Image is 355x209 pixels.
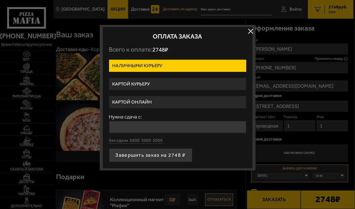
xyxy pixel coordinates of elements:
[109,138,128,144] button: без сдачи
[153,46,168,53] span: 2748 ₽
[109,114,246,119] label: Нужна сдача с:
[142,138,151,144] button: 3000
[109,33,246,39] h2: Оплата заказа
[109,78,246,90] label: Картой курьеру
[109,148,192,162] button: Завершить заказ на 2748 ₽
[109,46,246,53] p: Всего к оплате:
[109,96,246,108] label: Картой онлайн
[130,138,140,144] button: 2800
[109,60,246,72] label: Наличными курьеру
[153,138,163,144] button: 5000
